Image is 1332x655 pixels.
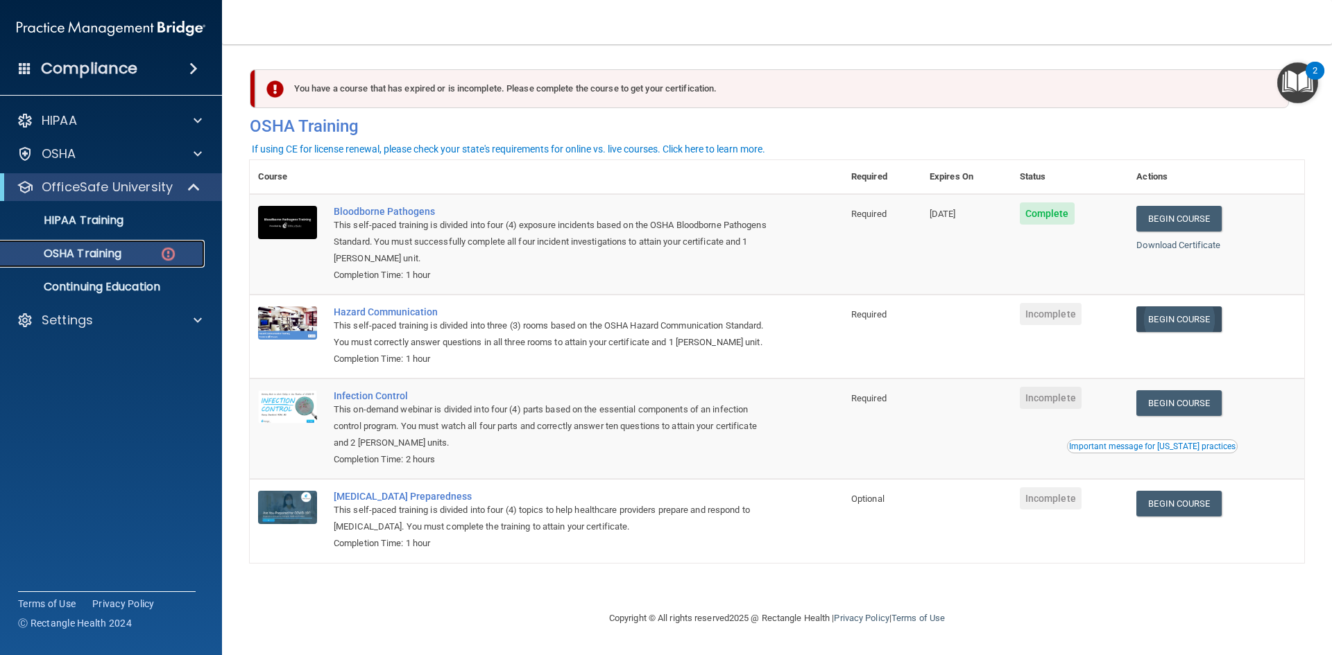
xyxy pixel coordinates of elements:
[1136,240,1220,250] a: Download Certificate
[843,160,921,194] th: Required
[851,209,887,219] span: Required
[250,116,1304,136] h4: OSHA Training
[334,267,774,283] div: Completion Time: 1 hour
[1277,62,1318,103] button: Open Resource Center, 2 new notifications
[1069,442,1236,451] div: Important message for [US_STATE] practices
[1020,303,1082,325] span: Incomplete
[41,59,137,78] h4: Compliance
[1136,491,1221,516] a: Begin Course
[334,535,774,552] div: Completion Time: 1 hour
[1067,439,1238,453] button: Read this if you are a dental practitioner in the state of CA
[334,390,774,401] a: Infection Control
[160,245,177,263] img: danger-circle.6113f641.png
[42,112,77,129] p: HIPAA
[1011,160,1129,194] th: Status
[921,160,1011,194] th: Expires On
[17,312,202,329] a: Settings
[17,179,201,195] a: OfficeSafe University
[1313,71,1317,89] div: 2
[9,280,198,294] p: Continuing Education
[851,494,885,504] span: Optional
[17,146,202,162] a: OSHA
[334,306,774,317] a: Hazard Communication
[1020,487,1082,509] span: Incomplete
[252,144,765,154] div: If using CE for license renewal, please check your state's requirements for online vs. live cours...
[334,502,774,535] div: This self-paced training is divided into four (4) topics to help healthcare providers prepare and...
[1020,387,1082,409] span: Incomplete
[334,217,774,267] div: This self-paced training is divided into four (4) exposure incidents based on the OSHA Bloodborne...
[9,213,123,227] p: HIPAA Training
[334,401,774,451] div: This on-demand webinar is divided into four (4) parts based on the essential components of an inf...
[42,146,76,162] p: OSHA
[524,596,1030,640] div: Copyright © All rights reserved 2025 @ Rectangle Health | |
[9,247,121,261] p: OSHA Training
[18,597,76,611] a: Terms of Use
[250,160,325,194] th: Course
[1128,160,1304,194] th: Actions
[334,317,774,351] div: This self-paced training is divided into three (3) rooms based on the OSHA Hazard Communication S...
[42,179,173,195] p: OfficeSafe University
[1020,202,1075,225] span: Complete
[851,309,887,320] span: Required
[250,142,767,156] button: If using CE for license renewal, please check your state's requirements for online vs. live cours...
[334,491,774,502] a: [MEDICAL_DATA] Preparedness
[930,209,956,219] span: [DATE]
[255,69,1289,108] div: You have a course that has expired or is incomplete. Please complete the course to get your certi...
[891,613,945,623] a: Terms of Use
[17,112,202,129] a: HIPAA
[334,451,774,468] div: Completion Time: 2 hours
[1136,206,1221,232] a: Begin Course
[1136,390,1221,416] a: Begin Course
[266,80,284,98] img: exclamation-circle-solid-danger.72ef9ffc.png
[851,393,887,403] span: Required
[92,597,155,611] a: Privacy Policy
[18,616,132,630] span: Ⓒ Rectangle Health 2024
[834,613,889,623] a: Privacy Policy
[334,351,774,367] div: Completion Time: 1 hour
[1136,306,1221,332] a: Begin Course
[334,206,774,217] a: Bloodborne Pathogens
[17,15,205,42] img: PMB logo
[42,312,93,329] p: Settings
